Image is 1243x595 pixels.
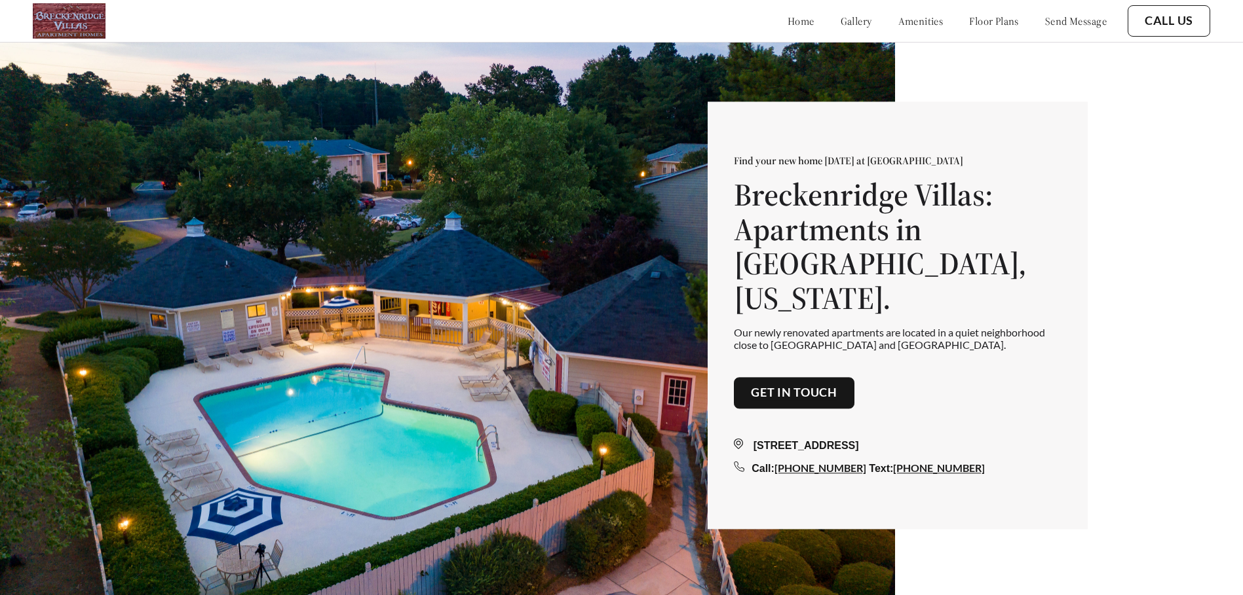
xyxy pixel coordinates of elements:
span: Call: [752,463,774,474]
img: logo.png [33,3,105,39]
a: gallery [841,14,872,27]
a: Get in touch [751,386,837,401]
a: send message [1045,14,1107,27]
p: Our newly renovated apartments are located in a quiet neighborhood close to [GEOGRAPHIC_DATA] and... [734,326,1061,351]
span: Text: [869,463,893,474]
a: home [788,14,814,27]
div: [STREET_ADDRESS] [734,438,1061,454]
button: Get in touch [734,378,854,409]
a: floor plans [969,14,1019,27]
a: amenities [898,14,944,27]
a: [PHONE_NUMBER] [893,461,985,474]
h1: Breckenridge Villas: Apartments in [GEOGRAPHIC_DATA], [US_STATE]. [734,177,1061,316]
button: Call Us [1128,5,1210,37]
a: [PHONE_NUMBER] [774,461,866,474]
a: Call Us [1145,14,1193,28]
p: Find your new home [DATE] at [GEOGRAPHIC_DATA] [734,154,1061,167]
